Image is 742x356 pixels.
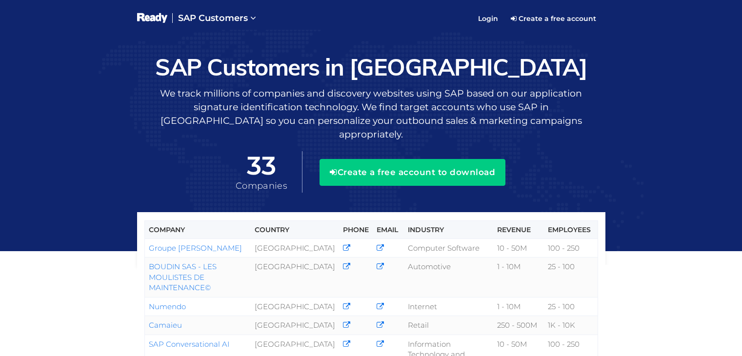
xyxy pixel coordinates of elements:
[478,14,498,23] span: Login
[149,243,242,253] a: Groupe [PERSON_NAME]
[137,87,605,141] p: We track millions of companies and discovery websites using SAP based on our application signatur...
[172,5,262,32] a: SAP Customers
[251,257,339,297] td: [GEOGRAPHIC_DATA]
[404,257,493,297] td: Automotive
[149,302,186,311] a: Numendo
[544,239,598,257] td: 100 - 250
[404,239,493,257] td: Computer Software
[251,316,339,335] td: [GEOGRAPHIC_DATA]
[373,221,404,239] th: Email
[251,239,339,257] td: [GEOGRAPHIC_DATA]
[493,316,544,335] td: 250 - 500M
[149,339,229,349] a: SAP Conversational AI
[251,221,339,239] th: Country
[236,180,287,191] span: Companies
[493,297,544,316] td: 1 - 10M
[493,239,544,257] td: 10 - 50M
[236,152,287,180] span: 33
[544,257,598,297] td: 25 - 100
[504,11,603,26] a: Create a free account
[472,6,504,31] a: Login
[320,159,505,185] button: Create a free account to download
[251,297,339,316] td: [GEOGRAPHIC_DATA]
[404,316,493,335] td: Retail
[144,221,251,239] th: Company
[404,221,493,239] th: Industry
[178,13,248,23] span: SAP Customers
[493,221,544,239] th: Revenue
[339,221,373,239] th: Phone
[149,320,182,330] a: Camaieu
[544,221,598,239] th: Employees
[544,297,598,316] td: 25 - 100
[404,297,493,316] td: Internet
[544,316,598,335] td: 1K - 10K
[493,257,544,297] td: 1 - 10M
[149,262,217,292] a: BOUDIN SAS - LES MOULISTES DE MAINTENANCE©
[137,54,605,80] h1: SAP Customers in [GEOGRAPHIC_DATA]
[137,12,168,24] img: logo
